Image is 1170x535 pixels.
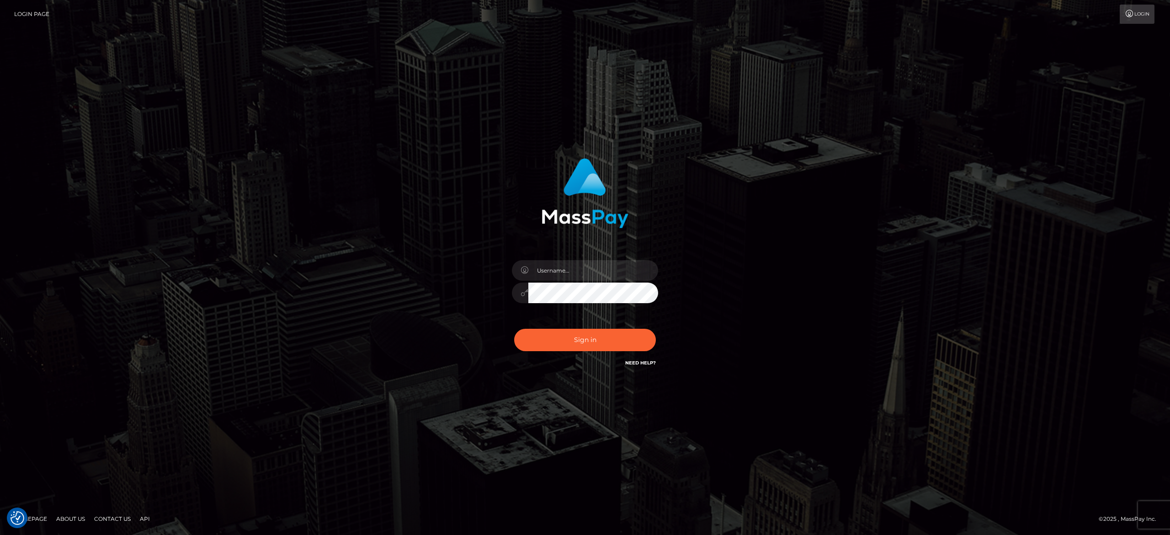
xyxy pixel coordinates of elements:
a: Login [1120,5,1154,24]
a: API [136,512,154,526]
a: Login Page [14,5,49,24]
img: MassPay Login [542,158,628,228]
a: Contact Us [90,512,134,526]
input: Username... [528,260,658,281]
a: About Us [53,512,89,526]
img: Revisit consent button [11,511,24,525]
a: Homepage [10,512,51,526]
button: Sign in [514,329,656,351]
div: © 2025 , MassPay Inc. [1099,514,1163,524]
a: Need Help? [625,360,656,366]
button: Consent Preferences [11,511,24,525]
